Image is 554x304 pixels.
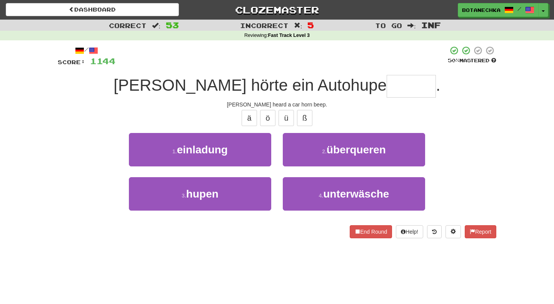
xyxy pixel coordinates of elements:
[427,225,442,238] button: Round history (alt+y)
[283,177,425,211] button: 4.unterwäsche
[462,7,501,13] span: Botanechka
[421,20,441,30] span: Inf
[307,20,314,30] span: 5
[113,76,387,94] span: [PERSON_NAME] hörte ein Autohupe
[190,3,364,17] a: Clozemaster
[448,57,459,63] span: 50 %
[322,148,327,154] small: 2 .
[319,193,324,199] small: 4 .
[90,56,115,66] span: 1144
[350,225,392,238] button: End Round
[58,101,496,108] div: [PERSON_NAME] heard a car horn beep.
[323,188,389,200] span: unterwäsche
[375,22,402,29] span: To go
[172,148,177,154] small: 1 .
[58,59,85,65] span: Score:
[297,110,312,126] button: ß
[129,177,271,211] button: 3.hupen
[517,6,521,12] span: /
[407,22,416,29] span: :
[448,57,496,64] div: Mastered
[109,22,147,29] span: Correct
[186,188,219,200] span: hupen
[58,46,115,55] div: /
[177,144,228,156] span: einladung
[242,110,257,126] button: ä
[465,225,496,238] button: Report
[458,3,539,17] a: Botanechka /
[294,22,302,29] span: :
[268,33,310,38] strong: Fast Track Level 3
[182,193,186,199] small: 3 .
[327,144,386,156] span: überqueren
[283,133,425,166] button: 2.überqueren
[166,20,179,30] span: 53
[129,133,271,166] button: 1.einladung
[240,22,289,29] span: Incorrect
[436,76,441,94] span: .
[260,110,275,126] button: ö
[396,225,423,238] button: Help!
[152,22,160,29] span: :
[279,110,294,126] button: ü
[6,3,179,16] a: Dashboard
